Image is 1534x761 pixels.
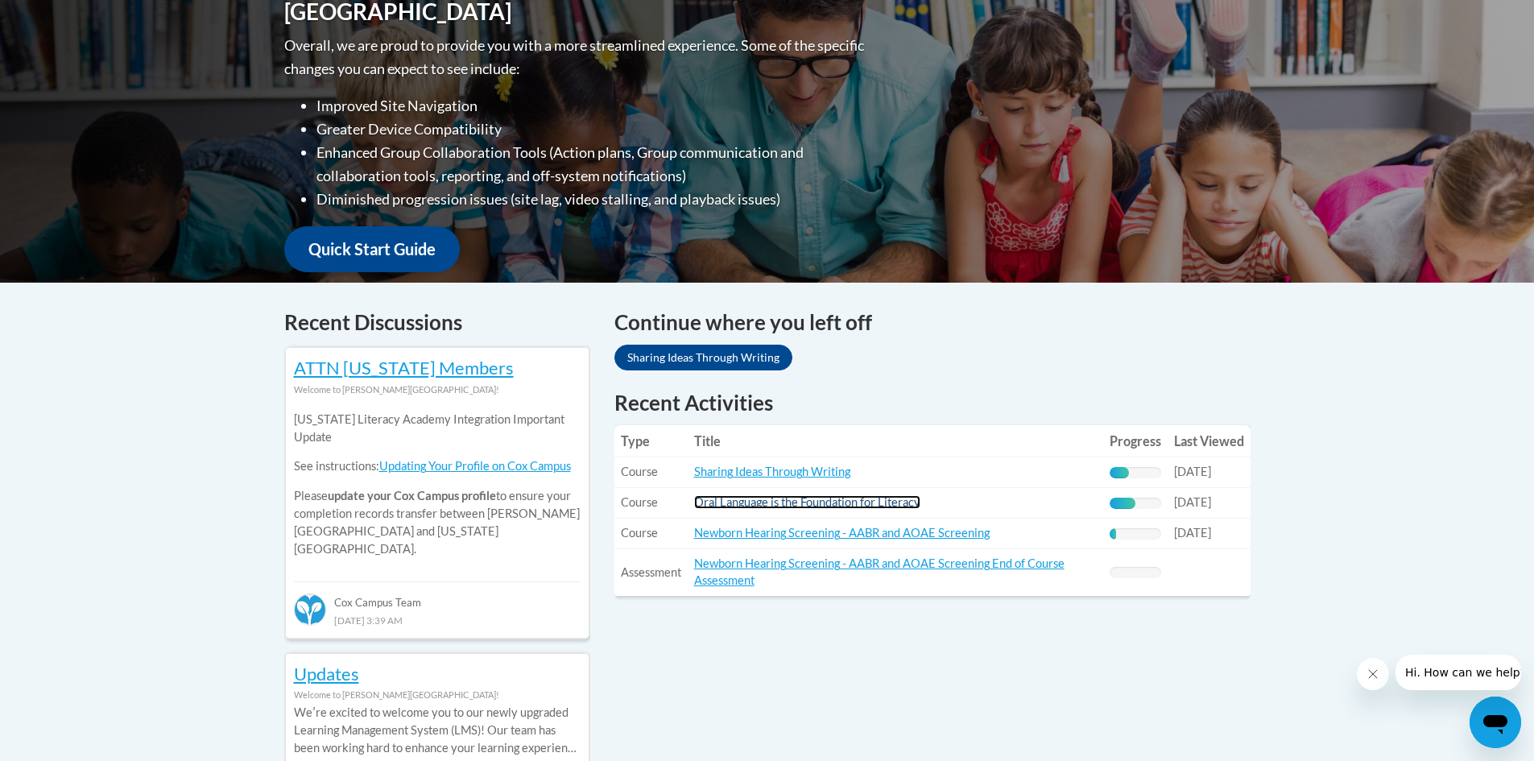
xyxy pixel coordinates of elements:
div: Welcome to [PERSON_NAME][GEOGRAPHIC_DATA]! [294,381,581,399]
iframe: Button to launch messaging window [1470,697,1521,748]
a: Sharing Ideas Through Writing [694,465,850,478]
a: Newborn Hearing Screening - AABR and AOAE Screening [694,526,990,540]
div: Cox Campus Team [294,581,581,610]
a: ATTN [US_STATE] Members [294,357,514,378]
li: Improved Site Navigation [316,94,868,118]
th: Title [688,425,1103,457]
a: Updating Your Profile on Cox Campus [379,459,571,473]
a: Sharing Ideas Through Writing [614,345,792,370]
li: Greater Device Compatibility [316,118,868,141]
img: Cox Campus Team [294,593,326,626]
p: Overall, we are proud to provide you with a more streamlined experience. Some of the specific cha... [284,34,868,81]
h4: Continue where you left off [614,307,1251,338]
div: Please to ensure your completion records transfer between [PERSON_NAME][GEOGRAPHIC_DATA] and [US_... [294,399,581,570]
span: Assessment [621,565,681,579]
iframe: Message from company [1395,655,1521,690]
th: Progress [1103,425,1168,457]
a: Oral Language is the Foundation for Literacy [694,495,920,509]
span: Course [621,526,658,540]
span: [DATE] [1174,526,1211,540]
iframe: Close message [1357,658,1389,690]
span: [DATE] [1174,495,1211,509]
li: Enhanced Group Collaboration Tools (Action plans, Group communication and collaboration tools, re... [316,141,868,188]
li: Diminished progression issues (site lag, video stalling, and playback issues) [316,188,868,211]
th: Last Viewed [1168,425,1251,457]
div: Progress, % [1110,498,1135,509]
b: update your Cox Campus profile [328,489,496,503]
span: Course [621,465,658,478]
div: Welcome to [PERSON_NAME][GEOGRAPHIC_DATA]! [294,686,581,704]
span: Hi. How can we help? [10,11,130,24]
span: Course [621,495,658,509]
a: Updates [294,663,359,684]
h4: Recent Discussions [284,307,590,338]
p: Weʹre excited to welcome you to our newly upgraded Learning Management System (LMS)! Our team has... [294,704,581,757]
p: [US_STATE] Literacy Academy Integration Important Update [294,411,581,446]
a: Newborn Hearing Screening - AABR and AOAE Screening End of Course Assessment [694,556,1065,587]
a: Quick Start Guide [284,226,460,272]
div: [DATE] 3:39 AM [294,611,581,629]
div: Progress, % [1110,467,1130,478]
span: [DATE] [1174,465,1211,478]
h1: Recent Activities [614,388,1251,417]
div: Progress, % [1110,528,1116,540]
p: See instructions: [294,457,581,475]
th: Type [614,425,688,457]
